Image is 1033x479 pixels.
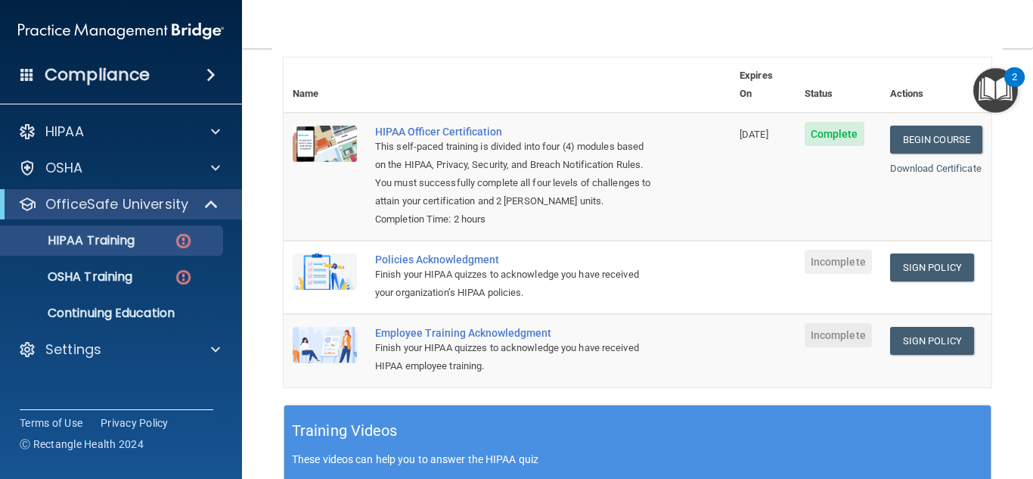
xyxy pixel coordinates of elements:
p: Continuing Education [10,306,216,321]
h4: Compliance [45,64,150,86]
th: Actions [881,58,991,113]
a: Settings [18,341,220,359]
a: OSHA [18,159,220,177]
p: OSHA [45,159,83,177]
div: This self-paced training is divided into four (4) modules based on the HIPAA, Privacy, Security, ... [375,138,655,210]
div: Employee Training Acknowledgment [375,327,655,339]
span: Incomplete [805,323,872,347]
span: Complete [805,122,864,146]
div: Finish your HIPAA quizzes to acknowledge you have received your organization’s HIPAA policies. [375,266,655,302]
p: Settings [45,341,101,359]
h5: Training Videos [292,418,398,444]
div: Finish your HIPAA quizzes to acknowledge you have received HIPAA employee training. [375,339,655,375]
p: OSHA Training [10,269,132,285]
img: PMB logo [18,16,224,46]
p: HIPAA Training [10,233,135,248]
img: danger-circle.6113f641.png [174,268,193,287]
a: Terms of Use [20,415,82,431]
a: Begin Course [890,126,982,154]
a: HIPAA Officer Certification [375,126,655,138]
p: These videos can help you to answer the HIPAA quiz [292,453,983,465]
a: Privacy Policy [101,415,169,431]
p: OfficeSafe University [45,195,188,213]
img: danger-circle.6113f641.png [174,232,193,250]
div: 2 [1012,77,1017,97]
a: HIPAA [18,123,220,141]
div: Completion Time: 2 hours [375,210,655,229]
th: Status [796,58,881,113]
a: Sign Policy [890,253,974,281]
span: Ⓒ Rectangle Health 2024 [20,437,144,452]
th: Name [284,58,366,113]
a: Sign Policy [890,327,974,355]
a: OfficeSafe University [18,195,219,213]
span: [DATE] [740,129,768,140]
button: Open Resource Center, 2 new notifications [973,68,1018,113]
div: Policies Acknowledgment [375,253,655,266]
p: HIPAA [45,123,84,141]
th: Expires On [731,58,796,113]
a: Download Certificate [890,163,982,174]
span: Incomplete [805,250,872,274]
